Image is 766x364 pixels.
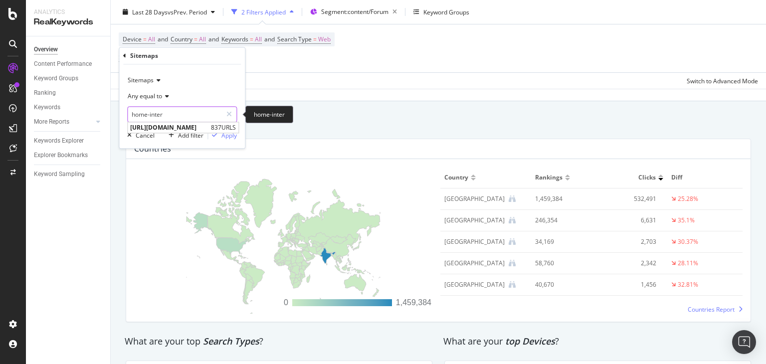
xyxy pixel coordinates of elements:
[535,280,582,289] div: 40,670
[409,4,473,20] button: Keyword Groups
[34,102,60,113] div: Keywords
[255,32,262,46] span: All
[203,335,259,347] span: Search Types
[444,237,505,246] div: United Arab Emirates
[688,305,735,314] span: Countries Report
[595,259,656,268] div: 2,342
[678,259,698,268] div: 28.11%
[34,44,103,55] a: Overview
[535,216,582,225] div: 246,354
[125,335,433,348] div: What are your top ?
[34,59,92,69] div: Content Performance
[678,280,698,289] div: 32.81%
[535,194,582,203] div: 1,459,384
[34,59,103,69] a: Content Performance
[34,16,102,28] div: RealKeywords
[444,259,505,268] div: United Kingdom
[505,335,555,347] span: top Devices
[443,335,752,348] div: What are your ?
[168,7,207,16] span: vs Prev. Period
[678,237,698,246] div: 30.37%
[148,32,155,46] span: All
[128,76,154,85] span: Sitemaps
[444,194,505,203] div: India
[34,136,84,146] div: Keywords Explorer
[595,280,656,289] div: 1,456
[423,7,469,16] div: Keyword Groups
[250,35,253,43] span: =
[678,216,695,225] div: 35.1%
[318,32,331,46] span: Web
[221,35,248,43] span: Keywords
[158,35,168,43] span: and
[444,280,505,289] div: Canada
[535,259,582,268] div: 58,760
[277,35,312,43] span: Search Type
[264,35,275,43] span: and
[732,330,756,354] div: Open Intercom Messenger
[125,113,752,126] div: What are your ?
[34,8,102,16] div: Analytics
[638,173,656,182] span: Clicks
[208,35,219,43] span: and
[34,117,69,127] div: More Reports
[194,35,197,43] span: =
[34,136,103,146] a: Keywords Explorer
[34,73,103,84] a: Keyword Groups
[306,4,401,20] button: Segment:content/Forum
[208,131,237,141] button: Apply
[123,35,142,43] span: Device
[119,4,219,20] button: Last 28 DaysvsPrev. Period
[199,32,206,46] span: All
[34,73,78,84] div: Keyword Groups
[321,7,388,16] span: Segment: content/Forum
[143,35,147,43] span: =
[34,88,103,98] a: Ranking
[34,88,56,98] div: Ranking
[241,7,286,16] div: 2 Filters Applied
[678,194,698,203] div: 25.28%
[396,297,431,309] div: 1,459,384
[211,124,236,132] span: 837 URLS
[128,92,162,101] span: Any equal to
[34,150,88,161] div: Explorer Bookmarks
[136,131,155,140] div: Cancel
[284,297,288,309] div: 0
[595,194,656,203] div: 532,491
[171,35,192,43] span: Country
[535,237,582,246] div: 34,169
[132,7,168,16] span: Last 28 Days
[688,305,743,314] a: Countries Report
[34,102,103,113] a: Keywords
[34,150,103,161] a: Explorer Bookmarks
[444,216,505,225] div: United States of America
[227,4,298,20] button: 2 Filters Applied
[34,169,103,180] a: Keyword Sampling
[595,216,656,225] div: 6,631
[130,124,208,132] span: [URL][DOMAIN_NAME]
[34,169,85,180] div: Keyword Sampling
[683,73,758,89] button: Switch to Advanced Mode
[595,237,656,246] div: 2,703
[313,35,317,43] span: =
[221,131,237,140] div: Apply
[34,117,93,127] a: More Reports
[178,131,203,140] div: Add filter
[34,44,58,55] div: Overview
[130,51,158,60] div: Sitemaps
[245,106,293,123] div: home-inter
[165,131,203,141] button: Add filter
[444,173,468,182] span: Country
[535,173,563,182] span: Rankings
[123,131,155,141] button: Cancel
[687,76,758,85] div: Switch to Advanced Mode
[671,173,737,182] span: Diff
